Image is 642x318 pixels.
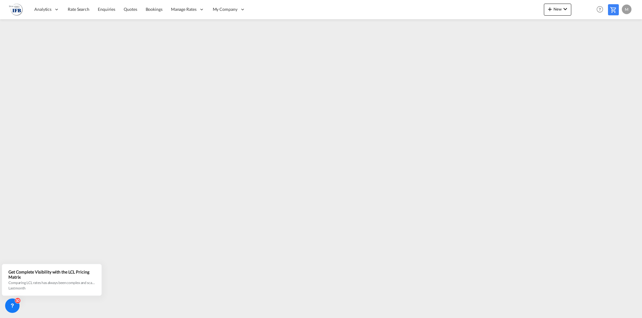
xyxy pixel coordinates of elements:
[544,4,571,16] button: icon-plus 400-fgNewicon-chevron-down
[68,7,89,12] span: Rate Search
[595,4,605,14] span: Help
[124,7,137,12] span: Quotes
[98,7,115,12] span: Enquiries
[9,3,23,16] img: 2b726980256c11eeaa87296e05903fd5.png
[562,5,569,13] md-icon: icon-chevron-down
[622,5,631,14] div: M
[146,7,163,12] span: Bookings
[171,6,197,12] span: Manage Rates
[213,6,237,12] span: My Company
[546,7,569,11] span: New
[546,5,554,13] md-icon: icon-plus 400-fg
[34,6,51,12] span: Analytics
[595,4,608,15] div: Help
